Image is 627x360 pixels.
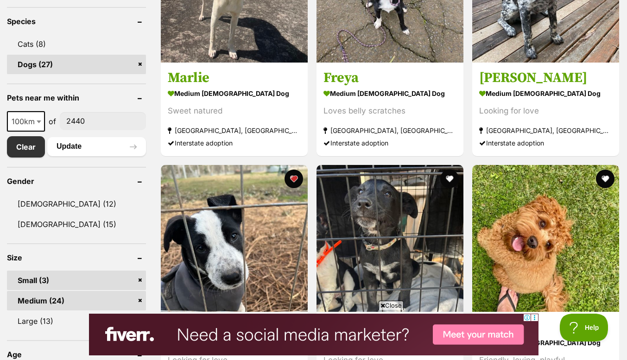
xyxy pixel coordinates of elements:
[479,69,612,87] h3: [PERSON_NAME]
[323,69,456,87] h3: Freya
[7,311,146,331] a: Large (13)
[440,170,459,188] button: favourite
[479,87,612,100] strong: medium [DEMOGRAPHIC_DATA] Dog
[7,34,146,54] a: Cats (8)
[168,87,301,100] strong: medium [DEMOGRAPHIC_DATA] Dog
[285,170,303,188] button: favourite
[323,124,456,137] strong: [GEOGRAPHIC_DATA], [GEOGRAPHIC_DATA]
[60,112,146,130] input: postcode
[479,336,612,349] strong: medium [DEMOGRAPHIC_DATA] Dog
[7,215,146,234] a: [DEMOGRAPHIC_DATA] (15)
[161,62,308,156] a: Marlie medium [DEMOGRAPHIC_DATA] Dog Sweet natured [GEOGRAPHIC_DATA], [GEOGRAPHIC_DATA] Interstat...
[47,137,146,156] button: Update
[323,87,456,100] strong: medium [DEMOGRAPHIC_DATA] Dog
[472,165,619,312] img: Bear - Cavalier King Charles Spaniel x Poodle (Standard) Dog
[323,105,456,117] div: Loves belly scratches
[7,111,45,132] span: 100km
[479,318,612,336] h3: Bear
[7,271,146,290] a: Small (3)
[323,137,456,149] div: Interstate adoption
[7,291,146,310] a: Medium (24)
[8,115,44,128] span: 100km
[7,194,146,214] a: [DEMOGRAPHIC_DATA] (12)
[7,177,146,185] header: Gender
[317,62,463,156] a: Freya medium [DEMOGRAPHIC_DATA] Dog Loves belly scratches [GEOGRAPHIC_DATA], [GEOGRAPHIC_DATA] In...
[479,105,612,117] div: Looking for love
[560,314,608,341] iframe: Help Scout Beacon - Open
[168,69,301,87] h3: Marlie
[479,124,612,137] strong: [GEOGRAPHIC_DATA], [GEOGRAPHIC_DATA]
[7,253,146,262] header: Size
[7,17,146,25] header: Species
[379,301,404,310] span: Close
[168,137,301,149] div: Interstate adoption
[7,55,146,74] a: Dogs (27)
[7,94,146,102] header: Pets near me within
[161,165,308,312] img: Connor - Kelpie x Australian Cattledog
[168,105,301,117] div: Sweet natured
[317,165,463,312] img: Digger - Kelpie x Australian Cattledog
[479,137,612,149] div: Interstate adoption
[168,124,301,137] strong: [GEOGRAPHIC_DATA], [GEOGRAPHIC_DATA]
[596,170,614,188] button: favourite
[7,350,146,359] header: Age
[89,314,538,355] iframe: Advertisement
[49,116,56,127] span: of
[472,62,619,156] a: [PERSON_NAME] medium [DEMOGRAPHIC_DATA] Dog Looking for love [GEOGRAPHIC_DATA], [GEOGRAPHIC_DATA]...
[7,136,45,158] a: Clear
